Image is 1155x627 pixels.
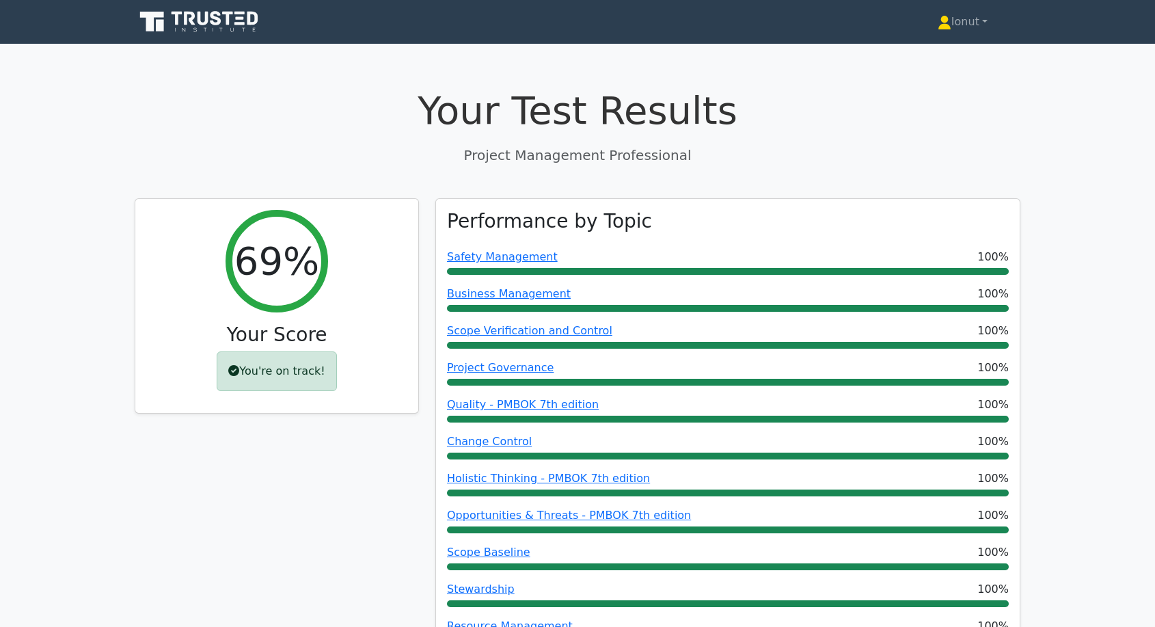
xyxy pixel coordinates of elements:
[447,324,612,337] a: Scope Verification and Control
[977,397,1009,413] span: 100%
[135,145,1020,165] p: Project Management Professional
[447,583,515,596] a: Stewardship
[447,546,530,559] a: Scope Baseline
[447,250,558,263] a: Safety Management
[447,361,554,374] a: Project Governance
[135,88,1020,133] h1: Your Test Results
[977,581,1009,598] span: 100%
[977,507,1009,524] span: 100%
[977,470,1009,487] span: 100%
[447,509,691,522] a: Opportunities & Threats - PMBOK 7th edition
[447,472,650,485] a: Holistic Thinking - PMBOK 7th edition
[977,249,1009,265] span: 100%
[146,323,407,347] h3: Your Score
[447,210,652,233] h3: Performance by Topic
[977,286,1009,302] span: 100%
[234,238,319,284] h2: 69%
[447,287,571,300] a: Business Management
[447,398,599,411] a: Quality - PMBOK 7th edition
[977,544,1009,561] span: 100%
[977,433,1009,450] span: 100%
[905,8,1020,36] a: Ionut
[217,351,336,391] div: You're on track!
[977,360,1009,376] span: 100%
[977,323,1009,339] span: 100%
[447,435,532,448] a: Change Control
